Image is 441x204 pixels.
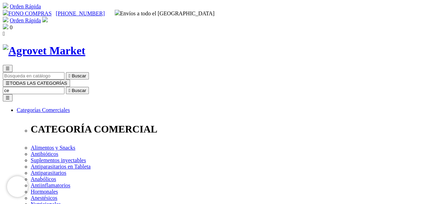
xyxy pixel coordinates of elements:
a: Anabólicos [31,176,56,182]
img: Agrovet Market [3,44,85,57]
span: Buscar [72,73,86,78]
i:  [3,31,5,37]
span: ☰ [6,66,10,71]
span: ☰ [6,81,10,86]
input: Buscar [3,87,64,94]
img: shopping-cart.svg [3,17,8,22]
a: Alimentos y Snacks [31,145,75,151]
img: phone.svg [3,10,8,15]
img: delivery-truck.svg [115,10,120,15]
iframe: Brevo live chat [7,176,28,197]
a: FONO COMPRAS [3,10,52,16]
a: Antiparasitarios en Tableta [31,164,91,169]
i:  [69,88,70,93]
img: user.svg [42,17,48,22]
a: Suplementos inyectables [31,157,86,163]
button: ☰ [3,65,13,72]
p: CATEGORÍA COMERCIAL [31,123,438,135]
button: ☰ [3,94,13,101]
a: Orden Rápida [10,3,41,9]
input: Buscar [3,72,64,80]
a: Acceda a su cuenta de cliente [42,17,48,23]
span: 0 [10,24,13,30]
a: [PHONE_NUMBER] [56,10,105,16]
span: Buscar [72,88,86,93]
a: Antiinflamatorios [31,182,70,188]
a: Orden Rápida [10,17,41,23]
a: Anestésicos [31,195,57,201]
span: Envíos a todo el [GEOGRAPHIC_DATA] [115,10,215,16]
a: Antiparasitarios [31,170,66,176]
img: shopping-bag.svg [3,24,8,29]
button: ☰TODAS LAS CATEGORÍAS [3,80,70,87]
a: Antibióticos [31,151,58,157]
a: Hormonales [31,189,58,195]
img: shopping-cart.svg [3,3,8,8]
button:  Buscar [66,72,89,80]
button:  Buscar [66,87,89,94]
a: Categorías Comerciales [17,107,70,113]
i:  [69,73,70,78]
